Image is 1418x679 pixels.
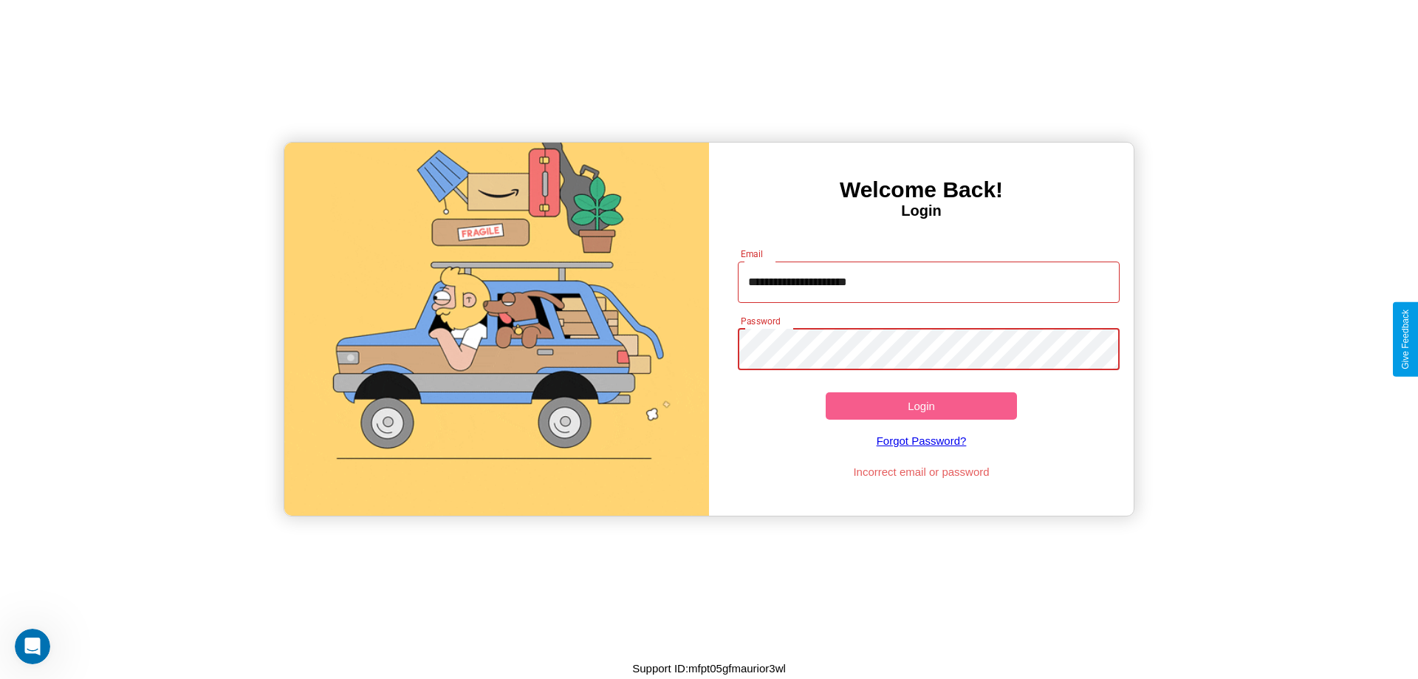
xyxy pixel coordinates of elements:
label: Password [741,315,780,327]
div: Give Feedback [1400,310,1411,369]
button: Login [826,392,1017,420]
iframe: Intercom live chat [15,629,50,664]
a: Forgot Password? [730,420,1113,462]
img: gif [284,143,709,516]
p: Incorrect email or password [730,462,1113,482]
label: Email [741,248,764,260]
h4: Login [709,202,1134,219]
h3: Welcome Back! [709,177,1134,202]
p: Support ID: mfpt05gfmaurior3wl [632,658,786,678]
